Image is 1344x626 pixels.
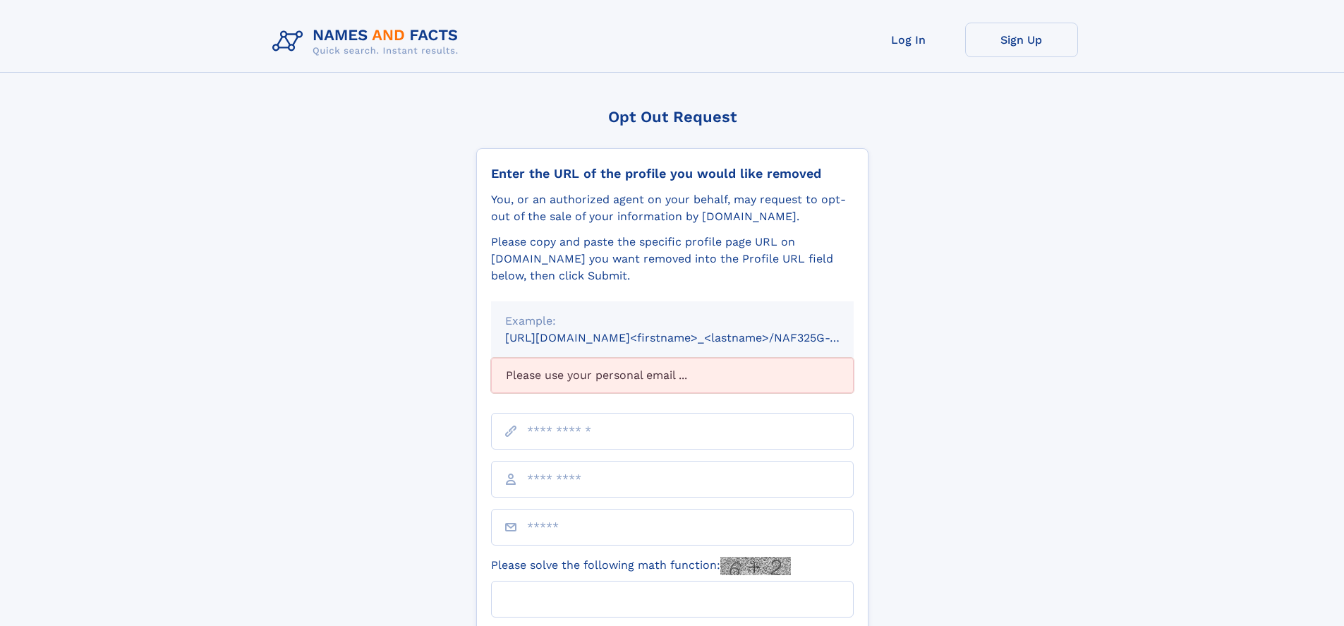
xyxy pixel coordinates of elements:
a: Sign Up [965,23,1078,57]
div: Opt Out Request [476,108,868,126]
div: Please use your personal email ... [491,358,854,393]
div: Enter the URL of the profile you would like removed [491,166,854,181]
div: Please copy and paste the specific profile page URL on [DOMAIN_NAME] you want removed into the Pr... [491,234,854,284]
div: Example: [505,313,840,330]
a: Log In [852,23,965,57]
div: You, or an authorized agent on your behalf, may request to opt-out of the sale of your informatio... [491,191,854,225]
img: Logo Names and Facts [267,23,470,61]
small: [URL][DOMAIN_NAME]<firstname>_<lastname>/NAF325G-xxxxxxxx [505,331,880,344]
label: Please solve the following math function: [491,557,791,575]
